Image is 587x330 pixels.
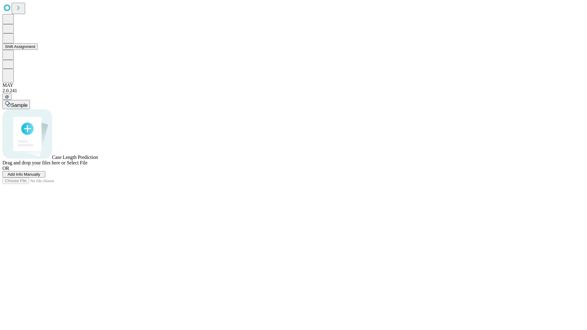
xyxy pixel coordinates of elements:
[2,43,38,50] button: Shift Assignment
[8,172,40,177] span: Add Info Manually
[11,103,28,108] span: Sample
[2,94,12,100] button: @
[2,100,30,109] button: Sample
[2,160,65,165] span: Drag and drop your files here or
[67,160,87,165] span: Select File
[5,94,9,99] span: @
[2,166,9,171] span: OR
[52,155,98,160] span: Case Length Prediction
[2,171,45,178] button: Add Info Manually
[2,88,585,94] div: 2.0.241
[2,82,585,88] div: MAY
